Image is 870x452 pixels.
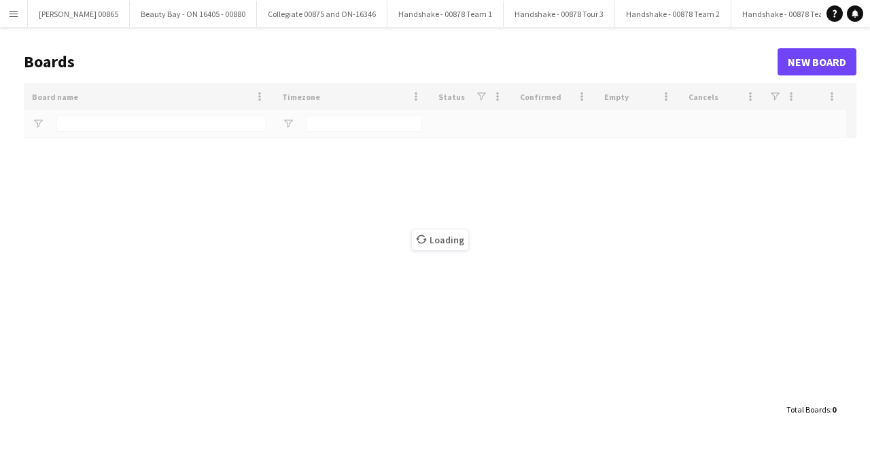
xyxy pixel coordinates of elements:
span: Loading [412,230,468,250]
span: Total Boards [786,404,830,415]
button: Beauty Bay - ON 16405 - 00880 [130,1,257,27]
button: [PERSON_NAME] 00865 [28,1,130,27]
span: 0 [832,404,836,415]
a: New Board [778,48,856,75]
h1: Boards [24,52,778,72]
button: Handshake - 00878 Tour 3 [504,1,615,27]
button: Handshake - 00878 Team 1 [387,1,504,27]
button: Collegiate 00875 and ON-16346 [257,1,387,27]
div: : [786,396,836,423]
button: Handshake - 00878 Team 2 [615,1,731,27]
button: Handshake - 00878 Team 4 [731,1,848,27]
